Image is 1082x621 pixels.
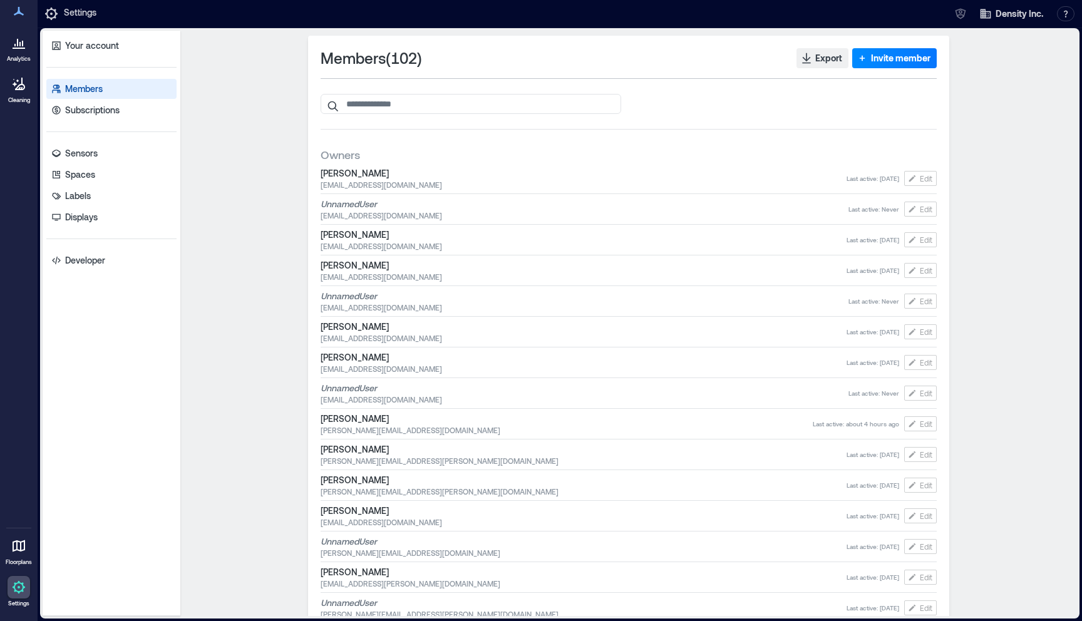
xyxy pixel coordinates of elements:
p: Settings [64,6,96,21]
button: Edit [904,416,937,431]
span: Edit [920,603,932,613]
span: [PERSON_NAME][EMAIL_ADDRESS][PERSON_NAME][DOMAIN_NAME] [321,486,847,496]
span: Edit [920,419,932,429]
i: Unnamed User [321,198,377,209]
p: Floorplans [6,558,32,566]
span: [PERSON_NAME] [321,474,847,486]
button: Edit [904,324,937,339]
button: Edit [904,478,937,493]
p: Analytics [7,55,31,63]
button: Invite member [852,48,937,68]
span: Last active : [DATE] [847,481,899,490]
span: Members ( 102 ) [321,48,422,68]
button: Edit [904,386,937,401]
button: Edit [904,600,937,615]
p: Spaces [65,168,95,181]
p: Settings [8,600,29,607]
button: Edit [904,232,937,247]
i: Unnamed User [321,382,377,393]
span: [EMAIL_ADDRESS][DOMAIN_NAME] [321,272,847,282]
span: Last active : [DATE] [847,603,899,612]
span: [PERSON_NAME] [321,566,847,578]
button: Edit [904,202,937,217]
span: [PERSON_NAME] [321,167,847,180]
span: Last active : [DATE] [847,327,899,336]
span: Last active : Never [848,205,899,213]
span: Edit [920,511,932,521]
span: Edit [920,265,932,275]
button: Edit [904,570,937,585]
span: [PERSON_NAME] [321,505,847,517]
span: [PERSON_NAME] [321,413,813,425]
span: Density Inc. [996,8,1043,20]
p: Sensors [65,147,98,160]
a: Displays [46,207,177,227]
a: Spaces [46,165,177,185]
span: [PERSON_NAME] [321,259,847,272]
button: Export [796,48,848,68]
span: [PERSON_NAME][EMAIL_ADDRESS][DOMAIN_NAME] [321,548,847,558]
i: Unnamed User [321,536,377,547]
a: Members [46,79,177,99]
span: Last active : [DATE] [847,542,899,551]
span: Last active : [DATE] [847,573,899,582]
span: Edit [920,235,932,245]
a: Sensors [46,143,177,163]
span: [PERSON_NAME][EMAIL_ADDRESS][DOMAIN_NAME] [321,425,813,435]
span: Last active : [DATE] [847,235,899,244]
p: Your account [65,39,119,52]
button: Edit [904,171,937,186]
span: Last active : [DATE] [847,450,899,459]
a: Subscriptions [46,100,177,120]
span: [PERSON_NAME] [321,443,847,456]
span: Last active : [DATE] [847,266,899,275]
span: [EMAIL_ADDRESS][DOMAIN_NAME] [321,394,848,404]
button: Density Inc. [976,4,1047,24]
span: [EMAIL_ADDRESS][DOMAIN_NAME] [321,302,848,312]
a: Settings [4,572,34,611]
p: Subscriptions [65,104,120,116]
span: Edit [920,480,932,490]
span: Last active : [DATE] [847,511,899,520]
a: Developer [46,250,177,270]
span: Edit [920,357,932,367]
span: [PERSON_NAME][EMAIL_ADDRESS][PERSON_NAME][DOMAIN_NAME] [321,609,847,619]
button: Edit [904,539,937,554]
span: Edit [920,541,932,552]
span: Edit [920,572,932,582]
span: Edit [920,327,932,337]
button: Edit [904,294,937,309]
span: Edit [920,204,932,214]
a: Floorplans [2,531,36,570]
span: [EMAIL_ADDRESS][DOMAIN_NAME] [321,333,847,343]
button: Edit [904,447,937,462]
span: Owners [321,147,360,162]
p: Labels [65,190,91,202]
span: Edit [920,173,932,183]
span: [EMAIL_ADDRESS][DOMAIN_NAME] [321,364,847,374]
span: Edit [920,296,932,306]
a: Labels [46,186,177,206]
span: Last active : Never [848,389,899,398]
button: Edit [904,355,937,370]
span: [PERSON_NAME] [321,228,847,241]
span: Last active : Never [848,297,899,305]
span: [PERSON_NAME] [321,321,847,333]
span: [PERSON_NAME][EMAIL_ADDRESS][PERSON_NAME][DOMAIN_NAME] [321,456,847,466]
p: Members [65,83,103,95]
span: [PERSON_NAME] [321,351,847,364]
span: Edit [920,449,932,459]
a: Your account [46,36,177,56]
button: Edit [904,508,937,523]
span: [EMAIL_ADDRESS][DOMAIN_NAME] [321,180,847,190]
span: Last active : [DATE] [847,358,899,367]
p: Displays [65,211,98,223]
span: Export [815,52,842,64]
i: Unnamed User [321,597,377,608]
p: Cleaning [8,96,30,104]
span: Last active : [DATE] [847,174,899,183]
span: Invite member [871,52,930,64]
i: Unnamed User [321,290,377,301]
span: [EMAIL_ADDRESS][PERSON_NAME][DOMAIN_NAME] [321,578,847,588]
span: [EMAIL_ADDRESS][DOMAIN_NAME] [321,241,847,251]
